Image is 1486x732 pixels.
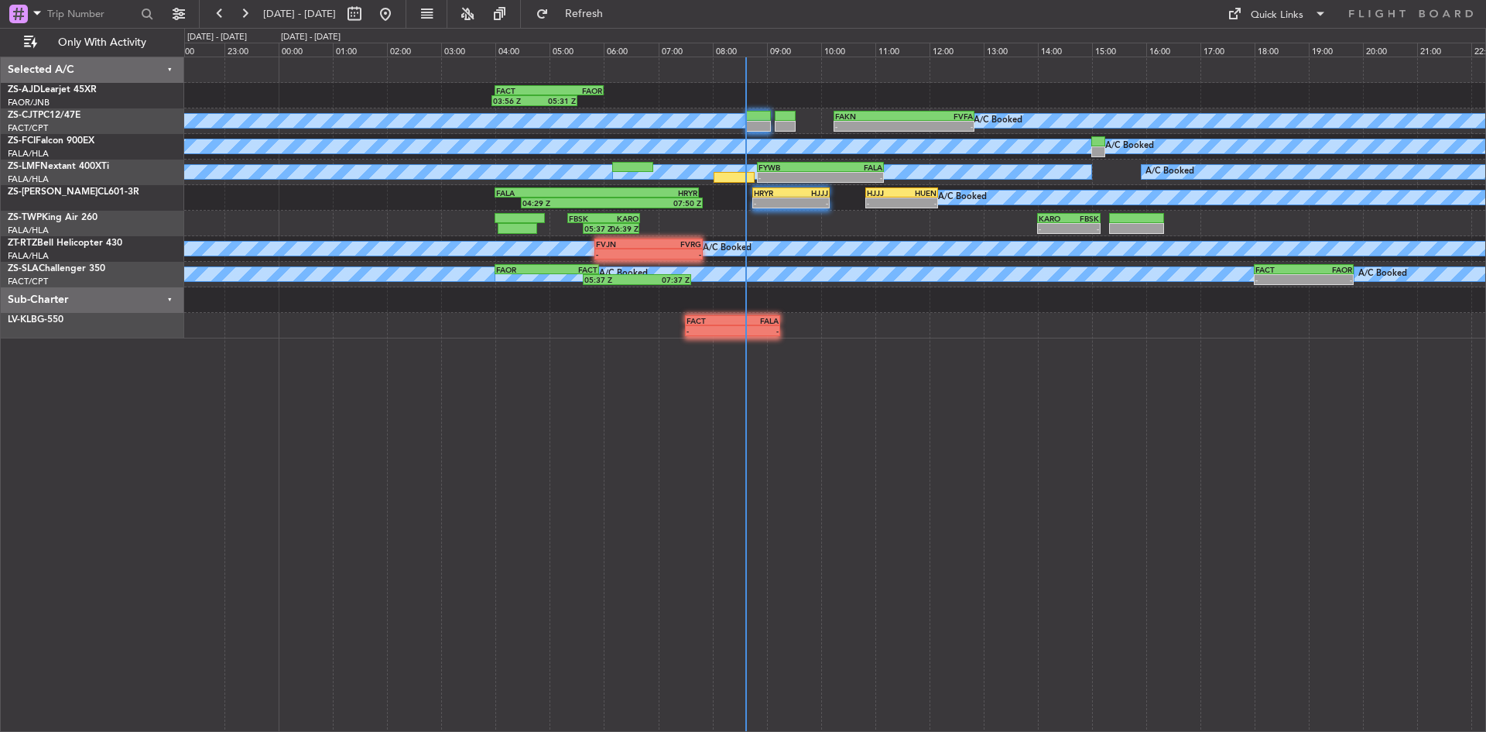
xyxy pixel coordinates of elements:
div: 03:00 [441,43,495,57]
div: 02:00 [387,43,441,57]
div: FVFA [904,112,973,121]
div: 21:00 [1417,43,1471,57]
div: 09:00 [767,43,821,57]
a: ZS-CJTPC12/47E [8,111,80,120]
a: ZS-TWPKing Air 260 [8,213,98,222]
div: - [1069,224,1099,233]
div: FVRG [649,239,701,249]
div: 01:00 [333,43,387,57]
div: - [820,173,882,182]
div: FACT [687,316,733,325]
a: ZS-AJDLearjet 45XR [8,85,97,95]
div: HJJJ [867,188,902,198]
div: [DATE] - [DATE] [281,31,341,44]
div: - [687,326,733,335]
div: - [596,249,649,259]
div: [DATE] - [DATE] [187,31,247,44]
span: ZS-SLA [8,264,39,273]
span: ZS-LMF [8,162,40,171]
span: ZT-RTZ [8,239,37,248]
div: FVJN [596,239,649,249]
div: FAKN [835,112,904,121]
div: FAOR [1304,265,1352,274]
div: A/C Booked [974,109,1022,132]
div: 07:50 Z [612,198,702,208]
a: ZS-FCIFalcon 900EX [8,136,94,146]
div: FBSK [569,214,604,223]
div: - [867,198,902,208]
div: FALA [732,316,779,325]
div: 06:39 Z [611,224,637,233]
div: HRYR [754,188,791,198]
span: ZS-AJD [8,85,40,95]
div: 07:37 Z [637,275,690,284]
div: KARO [1039,214,1069,223]
div: - [732,326,779,335]
div: 12:00 [930,43,984,57]
div: FACT [496,86,549,95]
a: ZS-[PERSON_NAME]CL601-3R [8,187,139,197]
a: ZS-LMFNextant 400XTi [8,162,109,171]
div: - [835,122,904,131]
div: FAOR [550,86,602,95]
div: HJJJ [791,188,828,198]
div: - [649,249,701,259]
span: ZS-[PERSON_NAME] [8,187,98,197]
div: 10:00 [821,43,875,57]
button: Quick Links [1220,2,1334,26]
div: 05:31 Z [534,96,576,105]
a: FALA/HLA [8,250,49,262]
div: - [1304,275,1352,284]
span: ZS-FCI [8,136,36,146]
div: 05:37 Z [584,275,637,284]
div: HUEN [902,188,936,198]
div: - [1039,224,1069,233]
span: LV-KLB [8,315,37,325]
div: - [754,198,791,208]
div: 08:00 [713,43,767,57]
div: A/C Booked [938,186,987,209]
div: A/C Booked [1145,160,1194,184]
div: 11:00 [875,43,930,57]
div: FBSK [1069,214,1099,223]
div: FYWB [758,163,820,172]
input: Trip Number [47,2,136,26]
div: 07:00 [659,43,713,57]
div: 16:00 [1146,43,1200,57]
div: FACT [1255,265,1303,274]
div: 19:00 [1309,43,1363,57]
div: HRYR [597,188,697,198]
div: FAOR [496,265,546,274]
div: 03:56 Z [493,96,535,105]
div: 04:00 [495,43,550,57]
div: FACT [547,265,597,274]
span: ZS-CJT [8,111,38,120]
div: A/C Booked [1358,263,1407,286]
span: Refresh [552,9,617,19]
div: 15:00 [1092,43,1146,57]
span: ZS-TWP [8,213,42,222]
div: 23:00 [224,43,279,57]
a: FALA/HLA [8,148,49,160]
div: Quick Links [1251,8,1303,23]
div: 05:37 Z [584,224,611,233]
div: 05:00 [550,43,604,57]
button: Refresh [529,2,621,26]
div: FALA [496,188,597,198]
div: - [791,198,828,208]
div: A/C Booked [1105,135,1154,158]
div: 17:00 [1200,43,1255,57]
a: FACT/CPT [8,122,48,134]
a: FALA/HLA [8,174,49,185]
a: FAOR/JNB [8,97,50,108]
div: - [1255,275,1303,284]
div: - [758,173,820,182]
div: KARO [604,214,639,223]
a: FACT/CPT [8,276,48,287]
div: FALA [820,163,882,172]
div: 04:29 Z [522,198,612,208]
div: - [902,198,936,208]
button: Only With Activity [17,30,168,55]
a: ZS-SLAChallenger 350 [8,264,105,273]
div: 20:00 [1363,43,1417,57]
